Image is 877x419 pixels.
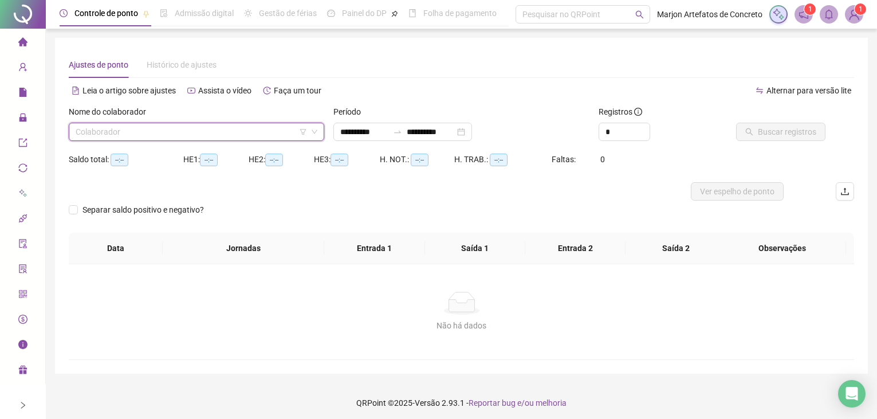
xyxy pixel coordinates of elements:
[18,310,27,332] span: dollar
[552,155,577,164] span: Faltas:
[311,128,318,135] span: down
[163,233,325,264] th: Jornadas
[147,60,217,69] span: Histórico de ajustes
[18,83,27,105] span: file
[72,87,80,95] span: file-text
[490,154,508,166] span: --:--
[18,32,27,55] span: home
[249,153,314,166] div: HE 2:
[314,153,379,166] div: HE 3:
[469,398,567,408] span: Reportar bug e/ou melhoria
[331,154,348,166] span: --:--
[324,233,424,264] th: Entrada 1
[718,233,846,264] th: Observações
[78,203,209,216] span: Separar saldo positivo e negativo?
[840,187,850,196] span: upload
[18,57,27,80] span: user-add
[18,335,27,358] span: info-circle
[18,133,27,156] span: export
[838,380,866,408] div: Open Intercom Messenger
[175,9,234,18] span: Admissão digital
[18,209,27,232] span: api
[198,86,251,95] span: Assista o vídeo
[454,153,552,166] div: H. TRAB.:
[799,9,809,19] span: notification
[259,9,317,18] span: Gestão de férias
[845,6,863,23] img: 31160
[855,3,866,15] sup: Atualize o seu contato no menu Meus Dados
[18,108,27,131] span: lock
[634,108,642,116] span: info-circle
[82,319,840,332] div: Não há dados
[18,259,27,282] span: solution
[859,5,863,13] span: 1
[393,127,402,136] span: swap-right
[183,153,249,166] div: HE 1:
[756,87,764,95] span: swap
[824,9,834,19] span: bell
[69,60,128,69] span: Ajustes de ponto
[411,154,428,166] span: --:--
[187,87,195,95] span: youtube
[244,9,252,17] span: sun
[342,9,387,18] span: Painel do DP
[82,86,176,95] span: Leia o artigo sobre ajustes
[69,233,163,264] th: Data
[425,233,525,264] th: Saída 1
[380,153,454,166] div: H. NOT.:
[69,105,154,118] label: Nome do colaborador
[408,9,416,17] span: book
[18,158,27,181] span: sync
[423,9,497,18] span: Folha de pagamento
[160,9,168,17] span: file-done
[393,127,402,136] span: to
[772,8,785,21] img: sparkle-icon.fc2bf0ac1784a2077858766a79e2daf3.svg
[804,3,816,15] sup: 1
[265,154,283,166] span: --:--
[635,10,644,19] span: search
[18,234,27,257] span: audit
[736,123,825,141] button: Buscar registros
[599,105,642,118] span: Registros
[626,233,726,264] th: Saída 2
[200,154,218,166] span: --:--
[727,242,837,254] span: Observações
[143,10,150,17] span: pushpin
[19,401,27,409] span: right
[274,86,321,95] span: Faça um tour
[327,9,335,17] span: dashboard
[60,9,68,17] span: clock-circle
[525,233,626,264] th: Entrada 2
[808,5,812,13] span: 1
[300,128,306,135] span: filter
[263,87,271,95] span: history
[391,10,398,17] span: pushpin
[18,360,27,383] span: gift
[600,155,605,164] span: 0
[74,9,138,18] span: Controle de ponto
[111,154,128,166] span: --:--
[415,398,440,408] span: Versão
[18,284,27,307] span: qrcode
[657,8,762,21] span: Marjon Artefatos de Concreto
[333,105,368,118] label: Período
[691,182,784,201] button: Ver espelho de ponto
[766,86,851,95] span: Alternar para versão lite
[69,153,183,166] div: Saldo total:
